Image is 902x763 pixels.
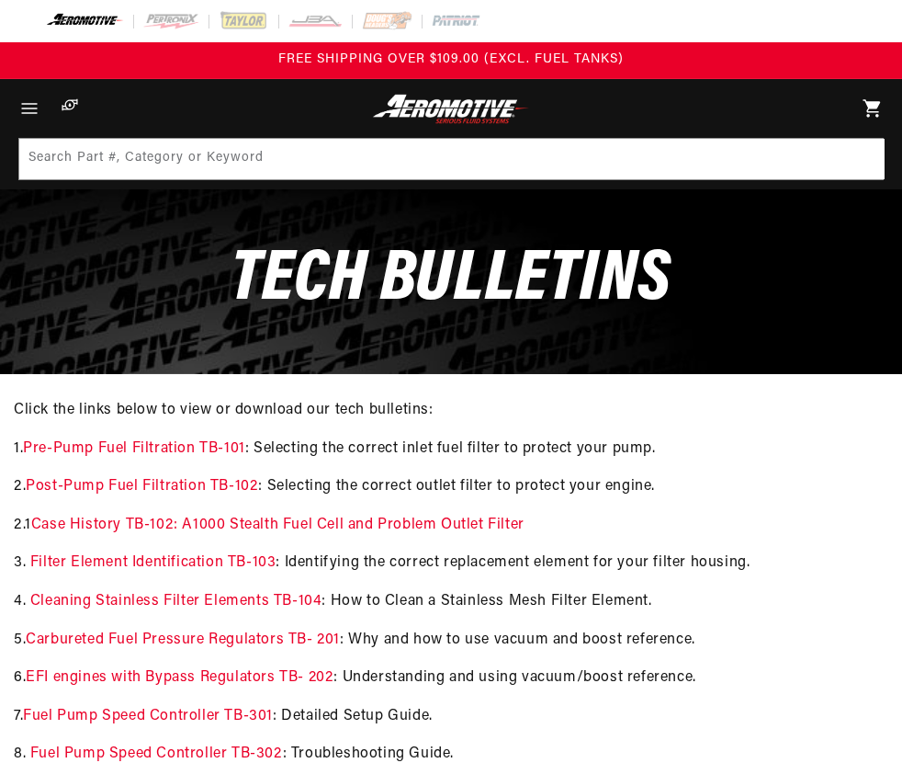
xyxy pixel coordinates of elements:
img: Aeromotive [369,94,532,124]
a: EFI engines with Bypass Regulators TB- 202 [26,670,333,685]
p: 4. : How to Clean a Stainless Mesh Filter Element. [14,590,888,614]
a: Pre-Pump Fuel Filtration TB-101 [23,441,245,456]
p: 6. : Understanding and using vacuum/boost reference. [14,666,888,690]
p: 7. : Detailed Setup Guide. [14,705,888,729]
p: 5. : Why and how to use vacuum and boost reference. [14,629,888,653]
a: Carbureted Fuel Pressure Regulators TB- 201 [26,632,340,647]
span: FREE SHIPPING OVER $109.00 (EXCL. FUEL TANKS) [278,52,624,66]
p: 1. : Selecting the correct inlet fuel filter to protect your pump. [14,438,888,461]
p: 2. : Selecting the correct outlet filter to protect your engine. [14,475,888,499]
span: Tech Bulletins [231,245,671,317]
a: Post-Pump Fuel Filtration TB-102 [26,479,258,494]
a: Fuel Pump Speed Controller TB-302 [30,746,283,761]
input: Search Part #, Category or Keyword [19,139,885,179]
a: Filter Element Identification TB-103 [30,555,276,570]
a: Case History TB-102: A1000 Stealth Fuel Cell and Problem Outlet Filter [31,518,524,532]
p: Click the links below to view or download our tech bulletins: [14,399,888,423]
button: Search Part #, Category or Keyword [842,139,883,179]
a: Cleaning Stainless Filter Elements TB-104 [30,594,322,609]
p: 2.1 [14,514,888,538]
a: Fuel Pump Speed Controller TB-301 [23,709,273,723]
p: 3. : Identifying the correct replacement element for your filter housing. [14,552,888,575]
summary: Menu [9,79,50,138]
